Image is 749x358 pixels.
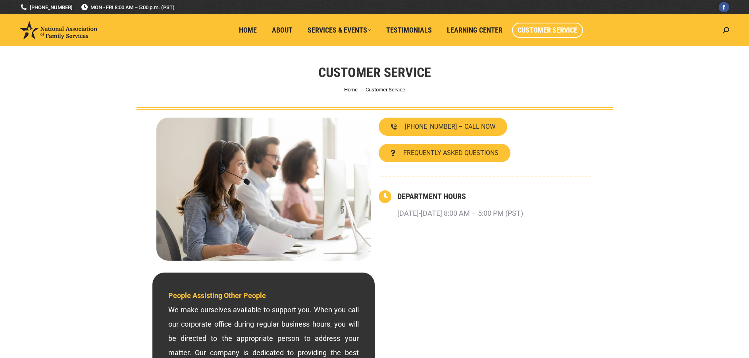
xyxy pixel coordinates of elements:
[386,26,432,35] span: Testimonials
[239,26,257,35] span: Home
[512,23,583,38] a: Customer Service
[397,192,466,201] a: DEPARTMENT HOURS
[366,87,405,93] span: Customer Service
[272,26,293,35] span: About
[81,4,175,11] span: MON - FRI 8:00 AM – 5:00 p.m. (PST)
[379,144,510,162] a: FREQUENTLY ASKED QUESTIONS
[447,26,503,35] span: Learning Center
[403,150,499,156] span: FREQUENTLY ASKED QUESTIONS
[344,87,358,93] a: Home
[397,206,523,221] p: [DATE]-[DATE] 8:00 AM – 5:00 PM (PST)
[719,2,729,12] a: Facebook page opens in new window
[233,23,262,38] a: Home
[518,26,578,35] span: Customer Service
[379,118,507,136] a: [PHONE_NUMBER] – CALL NOW
[381,23,437,38] a: Testimonials
[308,26,371,35] span: Services & Events
[156,118,371,261] img: Contact National Association of Family Services
[266,23,298,38] a: About
[405,124,495,130] span: [PHONE_NUMBER] – CALL NOW
[318,64,431,81] h1: Customer Service
[20,4,73,11] a: [PHONE_NUMBER]
[441,23,508,38] a: Learning Center
[168,291,266,300] span: People Assisting Other People
[20,21,97,39] img: National Association of Family Services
